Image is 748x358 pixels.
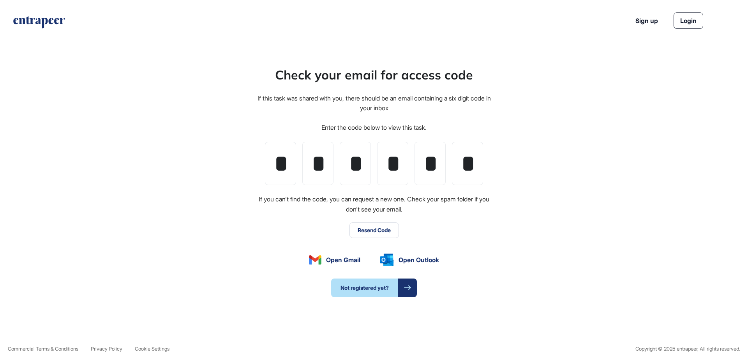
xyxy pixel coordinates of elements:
[12,16,66,31] a: entrapeer-logo
[331,279,398,297] span: Not registered yet?
[91,346,122,352] a: Privacy Policy
[635,16,658,25] a: Sign up
[399,255,439,265] span: Open Outlook
[635,346,740,352] div: Copyright © 2025 entrapeer, All rights reserved.
[256,93,492,113] div: If this task was shared with you, there should be an email containing a six digit code in your inbox
[309,255,360,265] a: Open Gmail
[674,12,703,29] a: Login
[135,346,169,352] a: Cookie Settings
[275,65,473,84] div: Check your email for access code
[380,254,439,266] a: Open Outlook
[326,255,360,265] span: Open Gmail
[321,123,427,133] div: Enter the code below to view this task.
[331,279,417,297] a: Not registered yet?
[349,222,399,238] button: Resend Code
[256,194,492,214] div: If you can't find the code, you can request a new one. Check your spam folder if you don't see yo...
[8,346,78,352] a: Commercial Terms & Conditions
